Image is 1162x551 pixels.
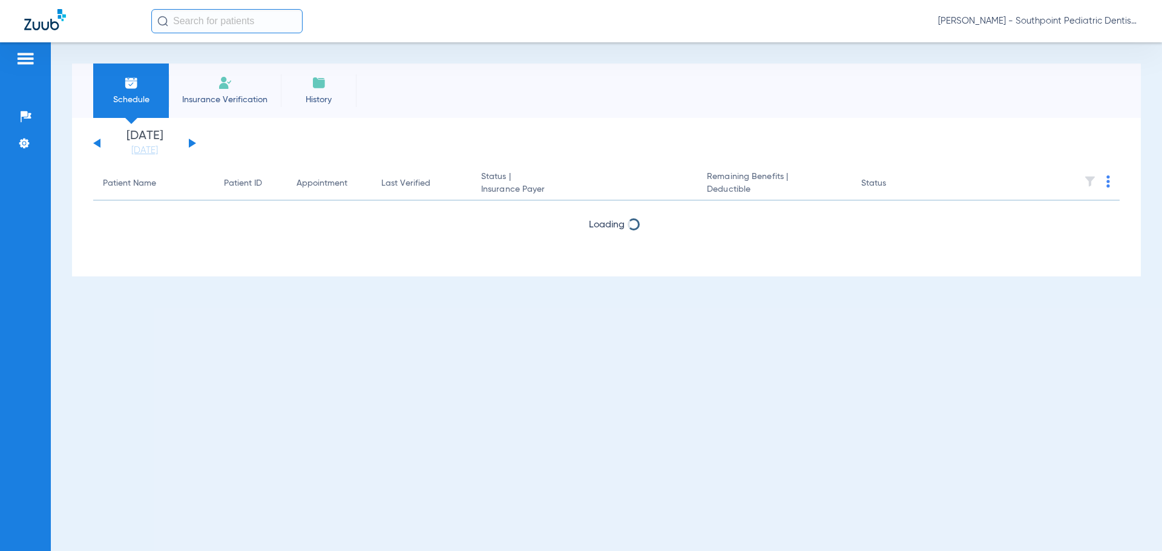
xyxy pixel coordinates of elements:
[151,9,303,33] input: Search for patients
[108,130,181,157] li: [DATE]
[290,94,347,106] span: History
[297,177,347,190] div: Appointment
[103,177,156,190] div: Patient Name
[108,145,181,157] a: [DATE]
[589,220,625,230] span: Loading
[707,183,841,196] span: Deductible
[1084,175,1096,187] img: filter.svg
[178,94,272,106] span: Insurance Verification
[16,51,35,66] img: hamburger-icon
[102,94,160,106] span: Schedule
[852,167,933,201] th: Status
[1106,175,1110,187] img: group-dot-blue.svg
[312,76,326,90] img: History
[157,16,168,27] img: Search Icon
[471,167,697,201] th: Status |
[297,177,362,190] div: Appointment
[124,76,139,90] img: Schedule
[224,177,262,190] div: Patient ID
[697,167,851,201] th: Remaining Benefits |
[224,177,277,190] div: Patient ID
[218,76,232,90] img: Manual Insurance Verification
[24,9,66,30] img: Zuub Logo
[103,177,205,190] div: Patient Name
[481,183,688,196] span: Insurance Payer
[938,15,1138,27] span: [PERSON_NAME] - Southpoint Pediatric Dentistry
[381,177,430,190] div: Last Verified
[381,177,462,190] div: Last Verified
